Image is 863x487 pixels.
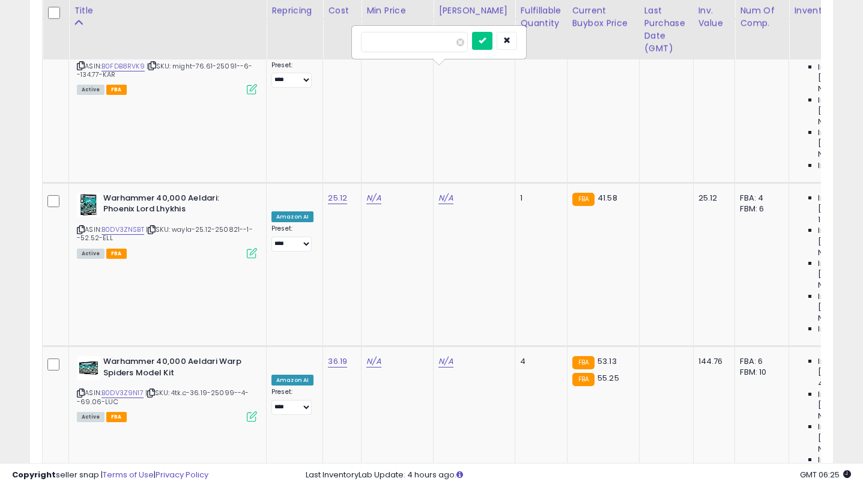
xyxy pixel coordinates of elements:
span: 2025-10-10 06:25 GMT [800,469,851,480]
div: 4 [520,356,557,367]
div: seller snap | | [12,470,208,481]
span: N/A [818,116,832,127]
div: Inv. value [698,4,730,29]
span: 41.58 [598,192,617,204]
div: Preset: [271,225,313,252]
div: Amazon AI [271,211,313,222]
span: | SKU: wayla-25.12-250821--1--52.52-ELL [77,225,253,243]
div: ASIN: [77,29,257,93]
span: All listings currently available for purchase on Amazon [77,85,104,95]
span: | SKU: 4tk.c-36.19-25099--4--69.06-LUC [77,388,249,406]
span: N/A [818,280,832,291]
img: 41YIokpt0YL._SL40_.jpg [77,356,100,380]
div: 144.76 [698,356,726,367]
span: FBA [106,85,127,95]
img: 512fTESDrtL._SL40_.jpg [77,193,100,217]
span: N/A [818,247,832,258]
span: FBA [106,249,127,259]
a: N/A [438,192,453,204]
div: Cost [328,4,356,17]
span: N/A [818,444,832,455]
div: FBM: 10 [740,367,780,378]
small: FBA [572,373,595,386]
a: B0DV3Z9N17 [101,388,144,398]
span: 55.25 [598,372,619,384]
div: FBA: 6 [740,356,780,367]
span: 1 [818,214,820,225]
div: 25.12 [698,193,726,204]
b: Warhammer 40,000 Aeldari Warp Spiders Model Kit [103,356,249,381]
div: Preset: [271,388,313,415]
div: ASIN: [77,356,257,420]
div: Title [74,4,261,17]
span: | SKU: might-76.61-25091--6--134.77-KAR [77,61,253,79]
span: All listings currently available for purchase on Amazon [77,249,104,259]
a: Privacy Policy [156,469,208,480]
span: N/A [818,313,832,324]
span: All listings currently available for purchase on Amazon [77,412,104,422]
small: FBA [572,356,595,369]
div: Preset: [271,61,313,88]
b: Warhammer 40,000 Aeldari: Phoenix Lord Lhykhis [103,193,249,218]
a: B0DV3ZNSBT [101,225,144,235]
strong: Copyright [12,469,56,480]
a: N/A [366,192,381,204]
div: Fulfillable Quantity [520,4,562,29]
div: Amazon AI [271,375,313,386]
span: 53.13 [598,355,617,367]
div: Last Purchase Date (GMT) [644,4,688,55]
span: FBA [106,412,127,422]
a: 25.12 [328,192,347,204]
div: Min Price [366,4,428,17]
a: N/A [366,355,381,368]
span: 4 [818,378,823,389]
div: ASIN: [77,193,257,257]
small: FBA [572,193,595,206]
div: Repricing [271,4,318,17]
a: Terms of Use [103,469,154,480]
div: Last InventoryLab Update: 4 hours ago. [306,470,851,481]
a: N/A [438,355,453,368]
div: Current Buybox Price [572,4,634,29]
a: 36.19 [328,355,347,368]
div: 1 [520,193,557,204]
div: FBA: 4 [740,193,780,204]
span: N/A [818,149,832,160]
div: Num of Comp. [740,4,784,29]
div: [PERSON_NAME] [438,4,510,17]
a: B0FDB8RVK9 [101,61,145,71]
div: FBM: 6 [740,204,780,214]
span: N/A [818,411,832,422]
span: N/A [818,83,832,94]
